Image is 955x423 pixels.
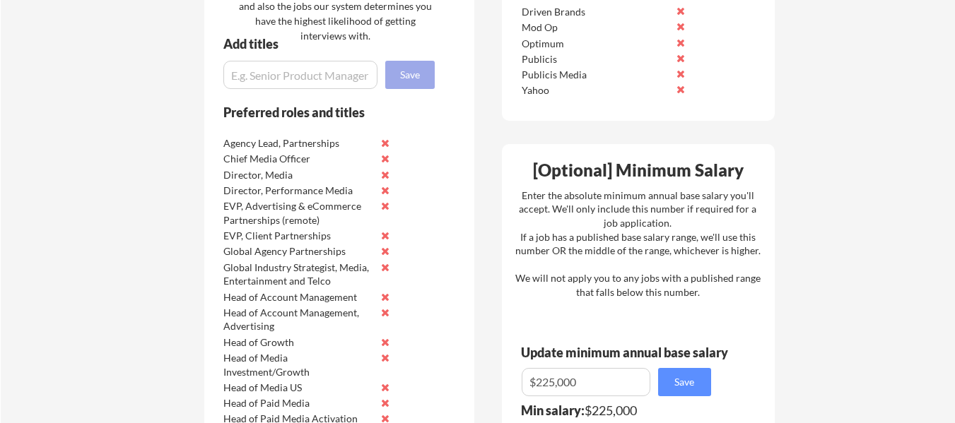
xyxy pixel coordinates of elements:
[522,5,671,19] div: Driven Brands
[521,403,585,418] strong: Min salary:
[522,20,671,35] div: Mod Op
[223,306,373,333] div: Head of Account Management, Advertising
[223,229,373,243] div: EVP, Client Partnerships
[223,261,373,288] div: Global Industry Strategist, Media, Entertainment and Telco
[223,184,373,198] div: Director, Performance Media
[223,396,373,410] div: Head of Paid Media
[385,61,435,89] button: Save
[223,37,423,50] div: Add titles
[223,152,373,166] div: Chief Media Officer
[658,368,711,396] button: Save
[223,61,377,89] input: E.g. Senior Product Manager
[521,346,733,359] div: Update minimum annual base salary
[515,189,761,299] div: Enter the absolute minimum annual base salary you'll accept. We'll only include this number if re...
[522,68,671,82] div: Publicis Media
[223,136,373,150] div: Agency Lead, Partnerships
[223,168,373,182] div: Director, Media
[223,106,416,119] div: Preferred roles and titles
[522,52,671,66] div: Publicis
[223,335,373,350] div: Head of Growth
[223,290,373,304] div: Head of Account Management
[507,162,770,179] div: [Optional] Minimum Salary
[522,368,650,396] input: E.g. $100,000
[223,199,373,227] div: EVP, Advertising & eCommerce Partnerships (remote)
[521,404,720,417] div: $225,000
[223,381,373,395] div: Head of Media US
[522,37,671,51] div: Optimum
[223,244,373,258] div: Global Agency Partnerships
[223,351,373,379] div: Head of Media Investment/Growth
[522,83,671,97] div: Yahoo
